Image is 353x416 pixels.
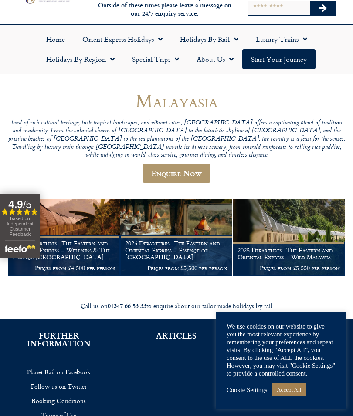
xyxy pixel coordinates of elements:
[242,49,316,69] a: Start your Journey
[188,49,242,69] a: About Us
[171,29,247,49] a: Holidays by Rail
[247,29,316,49] a: Luxury Trains
[4,302,349,310] div: Call us on to enquire about our tailor made holidays by rail
[13,332,105,347] h2: FURTHER INFORMATION
[227,386,267,394] a: Cookie Settings
[123,49,188,69] a: Special Trips
[238,247,340,261] h1: 2025 Departures -The Eastern and Oriental Express – Wild Malaysia
[131,332,222,339] h2: ARTICLES
[233,199,345,276] a: 2025 Departures -The Eastern and Oriental Express – Wild Malaysia Prices from £5,550 per person
[310,1,336,15] button: Search
[13,365,105,379] a: Planet Rail on Facebook
[74,29,171,49] a: Orient Express Holidays
[37,29,74,49] a: Home
[125,265,227,272] p: Prices from £5,500 per person
[8,199,120,276] a: 2025 Departures -The Eastern and Oriental Express – Wellness & The Essence [GEOGRAPHIC_DATA] Pric...
[143,164,210,183] a: Enquire Now
[13,379,105,393] a: Follow us on Twitter
[37,49,123,69] a: Holidays by Region
[108,301,146,310] strong: 01347 66 53 33
[13,393,105,408] a: Booking Conditions
[4,29,349,69] nav: Menu
[238,265,340,272] p: Prices from £5,550 per person
[8,119,345,160] p: land of rich cultural heritage, lush tropical landscapes, and vibrant cities, [GEOGRAPHIC_DATA] o...
[272,383,306,396] a: Accept All
[125,240,227,260] h1: 2025 Departures -The Eastern and Oriental Express – Essence of [GEOGRAPHIC_DATA]
[120,199,233,276] a: 2025 Departures -The Eastern and Oriental Express – Essence of [GEOGRAPHIC_DATA] Prices from £5,5...
[227,322,336,377] div: We use cookies on our website to give you the most relevant experience by remembering your prefer...
[13,240,115,260] h1: 2025 Departures -The Eastern and Oriental Express – Wellness & The Essence [GEOGRAPHIC_DATA]
[13,265,115,272] p: Prices from £4,500 per person
[8,91,345,111] h1: Malayasia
